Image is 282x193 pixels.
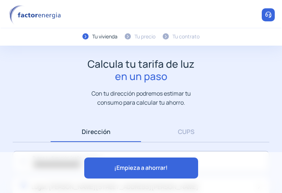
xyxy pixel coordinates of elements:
div: Tu contrato [172,33,200,41]
p: Con tu dirección podremos estimar tu consumo para calcular tu ahorro. [84,89,198,107]
div: Tu vivienda [92,33,117,41]
h1: Calcula tu tarifa de luz [87,58,195,82]
span: en un paso [87,70,195,83]
span: ¡Empieza a ahorrar! [114,163,168,173]
div: Tu precio [134,33,155,41]
img: llamar [265,11,272,18]
a: Dirección [51,121,141,142]
a: CUPS [141,121,231,142]
img: logo factor [7,5,65,25]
